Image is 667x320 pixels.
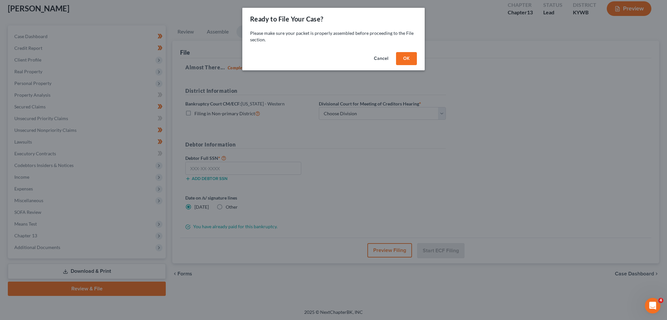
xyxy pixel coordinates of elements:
div: Ready to File Your Case? [250,14,323,23]
button: Cancel [369,52,393,65]
p: Please make sure your packet is properly assembled before proceeding to the File section. [250,30,417,43]
iframe: Intercom live chat [645,298,660,313]
button: OK [396,52,417,65]
span: 4 [658,298,663,303]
